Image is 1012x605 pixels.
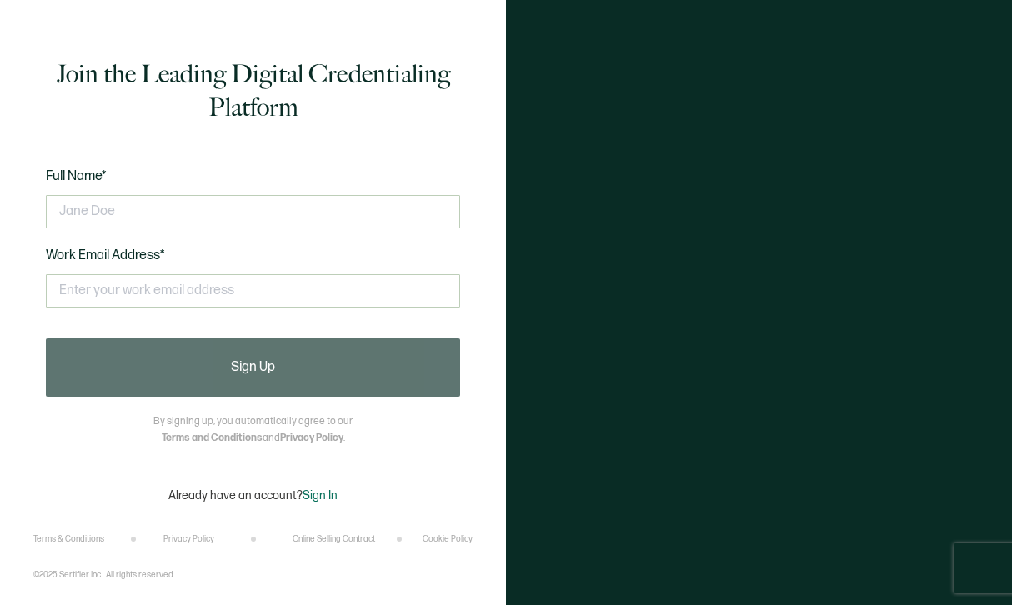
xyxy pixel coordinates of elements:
[46,247,165,263] span: Work Email Address*
[33,570,175,580] p: ©2025 Sertifier Inc.. All rights reserved.
[46,338,460,397] button: Sign Up
[46,57,460,124] h1: Join the Leading Digital Credentialing Platform
[46,168,107,184] span: Full Name*
[46,195,460,228] input: Jane Doe
[423,534,473,544] a: Cookie Policy
[280,432,343,444] a: Privacy Policy
[33,534,104,544] a: Terms & Conditions
[163,534,214,544] a: Privacy Policy
[46,274,460,307] input: Enter your work email address
[153,413,353,447] p: By signing up, you automatically agree to our and .
[162,432,263,444] a: Terms and Conditions
[168,488,338,502] p: Already have an account?
[231,361,275,374] span: Sign Up
[293,534,375,544] a: Online Selling Contract
[303,488,338,502] span: Sign In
